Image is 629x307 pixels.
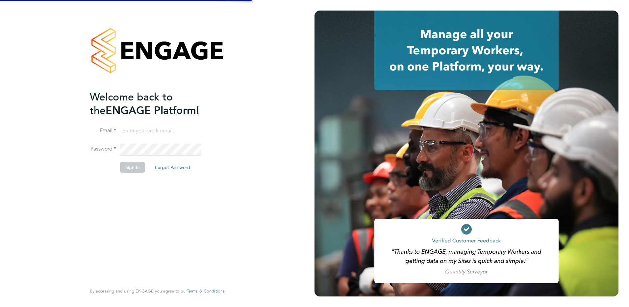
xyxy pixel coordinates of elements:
[90,146,116,153] label: Password
[150,162,195,173] button: Forgot Password
[90,288,225,294] span: By accessing and using ENGAGE you agree to our
[90,90,218,117] h2: ENGAGE Platform!
[120,162,145,173] button: Sign In
[187,289,225,294] a: Terms & Conditions
[90,127,116,134] label: Email
[120,125,201,137] input: Enter your work email...
[90,91,173,117] span: Welcome back to the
